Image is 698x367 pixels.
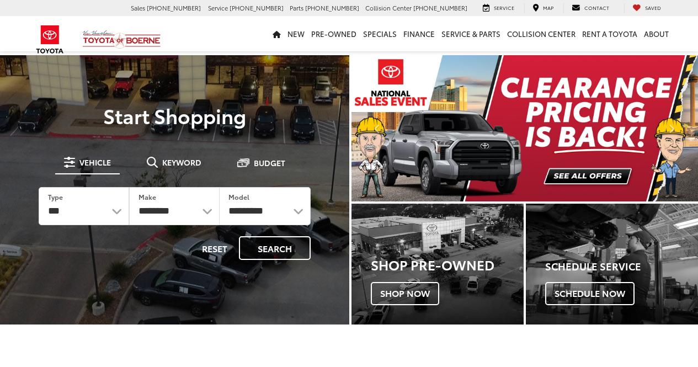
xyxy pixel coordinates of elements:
[400,16,438,51] a: Finance
[147,3,201,12] span: [PHONE_NUMBER]
[305,3,359,12] span: [PHONE_NUMBER]
[545,282,635,305] span: Schedule Now
[308,16,360,51] a: Pre-Owned
[351,77,403,179] button: Click to view previous picture.
[524,3,562,13] a: Map
[371,257,524,272] h3: Shop Pre-Owned
[284,16,308,51] a: New
[208,3,228,12] span: Service
[526,204,698,325] a: Schedule Service Schedule Now
[230,3,284,12] span: [PHONE_NUMBER]
[438,16,504,51] a: Service & Parts: Opens in a new tab
[138,192,156,201] label: Make
[162,158,201,166] span: Keyword
[371,282,439,305] span: Shop Now
[475,3,523,13] a: Service
[413,3,467,12] span: [PHONE_NUMBER]
[351,204,524,325] div: Toyota
[545,261,698,272] h4: Schedule Service
[228,192,249,201] label: Model
[131,3,145,12] span: Sales
[360,16,400,51] a: Specials
[579,16,641,51] a: Rent a Toyota
[29,22,71,57] img: Toyota
[23,104,326,126] p: Start Shopping
[641,16,672,51] a: About
[79,158,111,166] span: Vehicle
[48,192,63,201] label: Type
[239,236,311,260] button: Search
[290,3,303,12] span: Parts
[193,236,237,260] button: Reset
[584,4,609,11] span: Contact
[645,4,661,11] span: Saved
[563,3,617,13] a: Contact
[269,16,284,51] a: Home
[82,30,161,49] img: Vic Vaughan Toyota of Boerne
[646,77,698,179] button: Click to view next picture.
[543,4,553,11] span: Map
[351,204,524,325] a: Shop Pre-Owned Shop Now
[624,3,669,13] a: My Saved Vehicles
[526,204,698,325] div: Toyota
[504,16,579,51] a: Collision Center
[254,159,285,167] span: Budget
[365,3,412,12] span: Collision Center
[494,4,514,11] span: Service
